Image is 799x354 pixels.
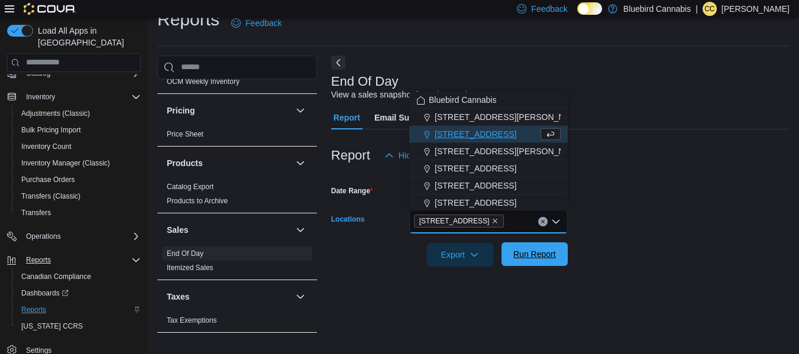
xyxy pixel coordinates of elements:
span: [STREET_ADDRESS] [435,163,516,174]
span: Load All Apps in [GEOGRAPHIC_DATA] [33,25,141,48]
button: Close list of options [551,217,561,226]
div: OCM [157,74,317,93]
a: [US_STATE] CCRS [17,319,88,333]
button: Clear input [538,217,548,226]
a: Tax Exemptions [167,316,217,324]
button: Bluebird Cannabis [409,92,568,109]
button: Pricing [293,103,308,118]
button: Adjustments (Classic) [12,105,145,122]
button: Inventory Manager (Classic) [12,155,145,171]
span: Inventory Manager (Classic) [21,158,110,168]
h3: Pricing [167,105,195,116]
span: Inventory [26,92,55,102]
span: Operations [21,229,141,243]
span: Itemized Sales [167,263,214,272]
span: Reports [21,305,46,314]
button: [STREET_ADDRESS] [409,194,568,212]
span: End Of Day [167,249,203,258]
div: Choose from the following options [409,92,568,297]
span: Dashboards [21,288,69,298]
button: Canadian Compliance [12,268,145,285]
span: Tax Exemptions [167,316,217,325]
span: Dashboards [17,286,141,300]
span: Adjustments (Classic) [17,106,141,121]
a: Transfers (Classic) [17,189,85,203]
span: Export [434,243,486,267]
a: Dashboards [17,286,73,300]
span: Reports [21,253,141,267]
div: Taxes [157,313,317,332]
span: [STREET_ADDRESS][PERSON_NAME] [435,111,585,123]
a: Reports [17,303,51,317]
h3: Taxes [167,291,190,303]
span: Inventory Count [17,139,141,154]
span: Reports [17,303,141,317]
h3: Sales [167,224,189,236]
span: [STREET_ADDRESS] [435,180,516,191]
span: Purchase Orders [21,175,75,184]
div: carter campbell [703,2,717,16]
h1: Reports [157,8,219,31]
a: Inventory Manager (Classic) [17,156,115,170]
span: Canadian Compliance [17,269,141,284]
div: Pricing [157,127,317,146]
button: Next [331,56,345,70]
button: Inventory [21,90,60,104]
button: Operations [2,228,145,245]
span: Inventory Manager (Classic) [17,156,141,170]
span: cc [704,2,714,16]
span: Products to Archive [167,196,228,206]
p: Bluebird Cannabis [623,2,691,16]
span: [STREET_ADDRESS] [419,215,490,227]
a: Canadian Compliance [17,269,96,284]
div: Products [157,180,317,213]
span: Transfers (Classic) [17,189,141,203]
button: [STREET_ADDRESS][PERSON_NAME] [409,143,568,160]
button: [STREET_ADDRESS] [409,177,568,194]
span: Canadian Compliance [21,272,91,281]
span: Transfers [21,208,51,217]
span: Run Report [513,248,556,260]
button: Operations [21,229,66,243]
h3: Products [167,157,203,169]
button: Taxes [167,291,291,303]
button: Remove 203 1/2 Queen Street from selection in this group [491,217,499,225]
span: Price Sheet [167,129,203,139]
button: Hide Parameters [380,144,465,167]
button: [US_STATE] CCRS [12,318,145,334]
span: Purchase Orders [17,173,141,187]
button: Bulk Pricing Import [12,122,145,138]
a: Purchase Orders [17,173,80,187]
a: Adjustments (Classic) [17,106,95,121]
a: Transfers [17,206,56,220]
button: Taxes [293,290,308,304]
a: Dashboards [12,285,145,301]
span: Transfers (Classic) [21,191,80,201]
span: Inventory [21,90,141,104]
span: Reports [26,255,51,265]
span: Report [334,106,360,129]
a: OCM Weekly Inventory [167,77,240,86]
button: Purchase Orders [12,171,145,188]
input: Dark Mode [577,2,602,15]
span: Feedback [245,17,282,29]
span: [STREET_ADDRESS] [435,197,516,209]
span: Bluebird Cannabis [429,94,496,106]
a: Inventory Count [17,139,76,154]
button: Transfers (Classic) [12,188,145,204]
h3: End Of Day [331,74,399,89]
span: Adjustments (Classic) [21,109,90,118]
span: OCM Weekly Inventory [167,77,240,86]
button: Transfers [12,204,145,221]
span: Feedback [531,3,567,15]
label: Date Range [331,186,373,196]
span: Transfers [17,206,141,220]
span: [STREET_ADDRESS] [435,128,516,140]
button: [STREET_ADDRESS][PERSON_NAME] [409,109,568,126]
a: Products to Archive [167,197,228,205]
button: Inventory [2,89,145,105]
span: Washington CCRS [17,319,141,333]
h3: Report [331,148,370,163]
button: Inventory Count [12,138,145,155]
span: Bulk Pricing Import [21,125,81,135]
